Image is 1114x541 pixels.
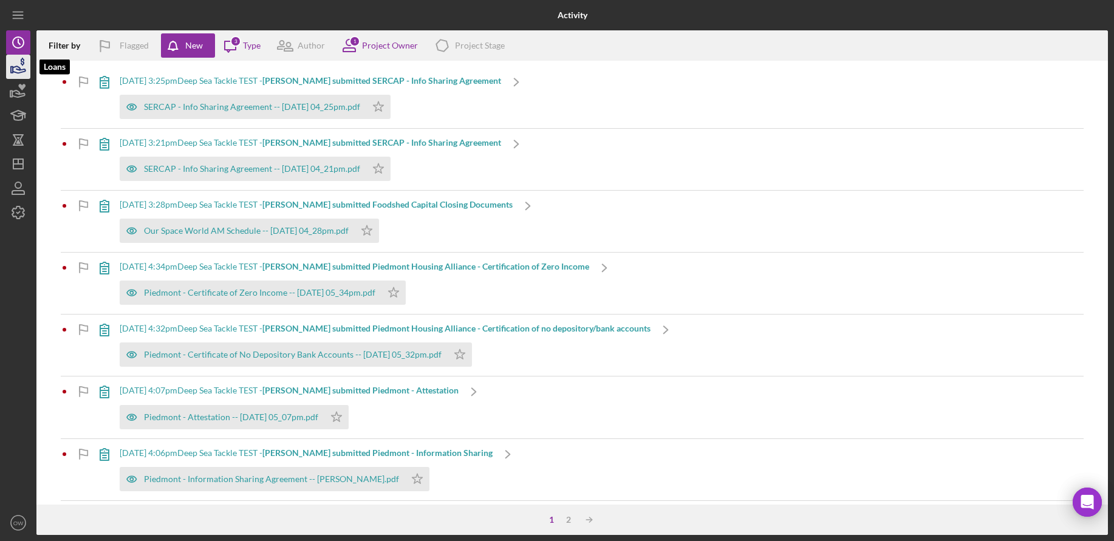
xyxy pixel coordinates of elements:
[262,75,501,86] b: [PERSON_NAME] submitted SERCAP - Info Sharing Agreement
[262,447,493,458] b: [PERSON_NAME] submitted Piedmont - Information Sharing
[349,36,360,47] div: 1
[89,376,489,438] a: [DATE] 4:07pmDeep Sea Tackle TEST -[PERSON_NAME] submitted Piedmont - AttestationPiedmont - Attes...
[455,41,505,50] div: Project Stage
[185,33,203,58] div: New
[1073,488,1102,517] div: Open Intercom Messenger
[89,191,543,252] a: [DATE] 3:28pmDeep Sea Tackle TEST -[PERSON_NAME] submitted Foodshed Capital Closing DocumentsOur ...
[144,164,360,174] div: SERCAP - Info Sharing Agreement -- [DATE] 04_21pm.pdf
[144,350,442,359] div: Piedmont - Certificate of No Depository Bank Accounts -- [DATE] 05_32pm.pdf
[362,41,418,50] div: Project Owner
[89,253,620,314] a: [DATE] 4:34pmDeep Sea Tackle TEST -[PERSON_NAME] submitted Piedmont Housing Alliance - Certificat...
[161,33,215,58] button: New
[120,76,501,86] div: [DATE] 3:25pm Deep Sea Tackle TEST -
[120,219,379,243] button: Our Space World AM Schedule -- [DATE] 04_28pm.pdf
[89,439,523,500] a: [DATE] 4:06pmDeep Sea Tackle TEST -[PERSON_NAME] submitted Piedmont - Information SharingPiedmont...
[49,41,89,50] div: Filter by
[120,467,429,491] button: Piedmont - Information Sharing Agreement -- [PERSON_NAME].pdf
[120,95,391,119] button: SERCAP - Info Sharing Agreement -- [DATE] 04_25pm.pdf
[120,281,406,305] button: Piedmont - Certificate of Zero Income -- [DATE] 05_34pm.pdf
[120,386,459,395] div: [DATE] 4:07pm Deep Sea Tackle TEST -
[262,261,589,271] b: [PERSON_NAME] submitted Piedmont Housing Alliance - Certification of Zero Income
[144,412,318,422] div: Piedmont - Attestation -- [DATE] 05_07pm.pdf
[120,33,149,58] div: Flagged
[543,515,560,525] div: 1
[13,520,24,526] text: OW
[120,342,472,367] button: Piedmont - Certificate of No Depository Bank Accounts -- [DATE] 05_32pm.pdf
[120,157,391,181] button: SERCAP - Info Sharing Agreement -- [DATE] 04_21pm.pdf
[120,405,349,429] button: Piedmont - Attestation -- [DATE] 05_07pm.pdf
[298,41,325,50] div: Author
[89,315,681,376] a: [DATE] 4:32pmDeep Sea Tackle TEST -[PERSON_NAME] submitted Piedmont Housing Alliance - Certificat...
[262,137,501,148] b: [PERSON_NAME] submitted SERCAP - Info Sharing Agreement
[144,226,349,236] div: Our Space World AM Schedule -- [DATE] 04_28pm.pdf
[144,102,360,112] div: SERCAP - Info Sharing Agreement -- [DATE] 04_25pm.pdf
[89,67,531,128] a: [DATE] 3:25pmDeep Sea Tackle TEST -[PERSON_NAME] submitted SERCAP - Info Sharing AgreementSERCAP ...
[144,474,399,484] div: Piedmont - Information Sharing Agreement -- [PERSON_NAME].pdf
[120,262,589,271] div: [DATE] 4:34pm Deep Sea Tackle TEST -
[560,515,577,525] div: 2
[262,323,651,333] b: [PERSON_NAME] submitted Piedmont Housing Alliance - Certification of no depository/bank accounts
[120,324,651,333] div: [DATE] 4:32pm Deep Sea Tackle TEST -
[558,10,587,20] b: Activity
[6,511,30,535] button: OW
[120,448,493,458] div: [DATE] 4:06pm Deep Sea Tackle TEST -
[89,33,161,58] button: Flagged
[120,138,501,148] div: [DATE] 3:21pm Deep Sea Tackle TEST -
[262,385,459,395] b: [PERSON_NAME] submitted Piedmont - Attestation
[262,199,513,209] b: [PERSON_NAME] submitted Foodshed Capital Closing Documents
[144,288,375,298] div: Piedmont - Certificate of Zero Income -- [DATE] 05_34pm.pdf
[89,129,531,190] a: [DATE] 3:21pmDeep Sea Tackle TEST -[PERSON_NAME] submitted SERCAP - Info Sharing AgreementSERCAP ...
[243,41,261,50] div: Type
[230,36,241,47] div: 3
[120,200,513,209] div: [DATE] 3:28pm Deep Sea Tackle TEST -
